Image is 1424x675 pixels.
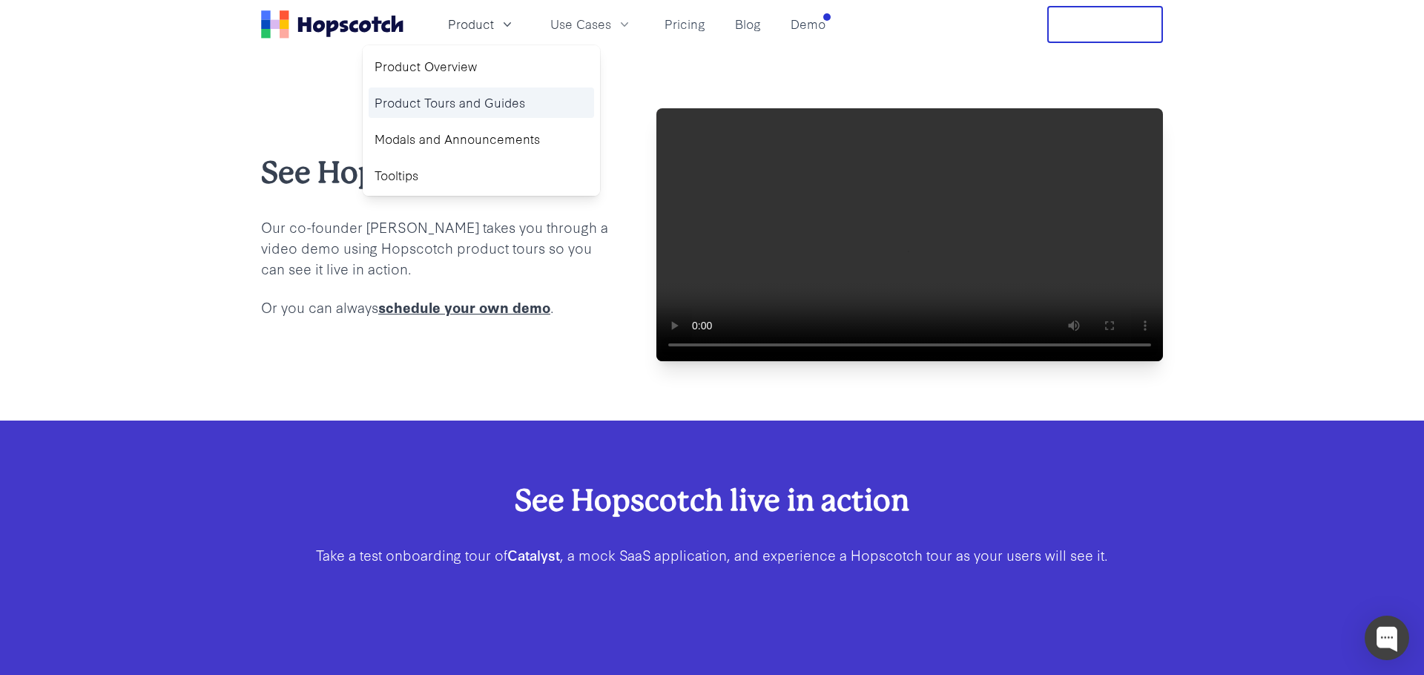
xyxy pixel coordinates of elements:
[309,544,1115,565] p: Take a test onboarding tour of , a mock SaaS application, and experience a Hopscotch tour as your...
[1047,6,1163,43] button: Free Trial
[659,12,711,36] a: Pricing
[729,12,767,36] a: Blog
[261,297,609,317] p: Or you can always .
[369,88,594,118] a: Product Tours and Guides
[309,480,1115,521] h2: See Hopscotch live in action
[378,297,550,317] a: schedule your own demo
[541,12,641,36] button: Use Cases
[261,10,403,39] a: Home
[369,160,594,191] a: Tooltips
[369,51,594,82] a: Product Overview
[448,15,494,33] span: Product
[261,152,609,193] h2: See Hopscotch in action
[439,12,524,36] button: Product
[261,217,609,279] p: Our co-founder [PERSON_NAME] takes you through a video demo using Hopscotch product tours so you ...
[507,544,560,564] b: Catalyst
[785,12,831,36] a: Demo
[369,124,594,154] a: Modals and Announcements
[550,15,611,33] span: Use Cases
